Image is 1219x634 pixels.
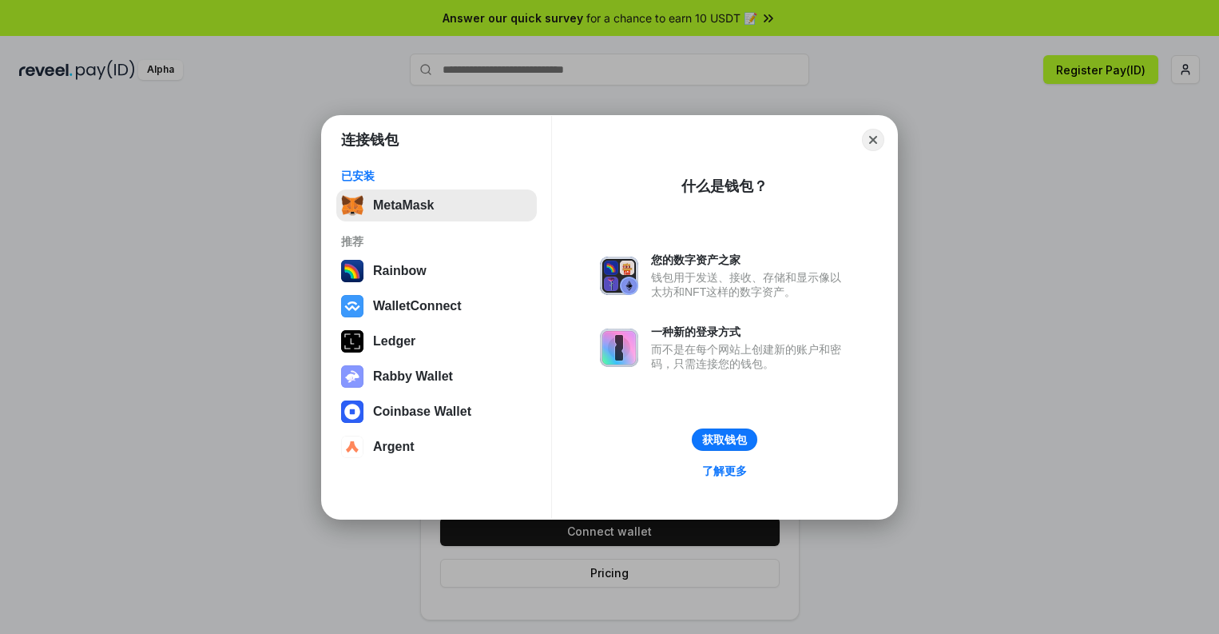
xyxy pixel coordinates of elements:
button: WalletConnect [336,290,537,322]
div: Argent [373,440,415,454]
button: Coinbase Wallet [336,396,537,428]
img: svg+xml,%3Csvg%20width%3D%22120%22%20height%3D%22120%22%20viewBox%3D%220%200%20120%20120%22%20fil... [341,260,363,282]
button: Ledger [336,325,537,357]
img: svg+xml,%3Csvg%20xmlns%3D%22http%3A%2F%2Fwww.w3.org%2F2000%2Fsvg%22%20width%3D%2228%22%20height%3... [341,330,363,353]
img: svg+xml,%3Csvg%20width%3D%2228%22%20height%3D%2228%22%20viewBox%3D%220%200%2028%2028%22%20fill%3D... [341,401,363,423]
div: WalletConnect [373,299,462,313]
button: Argent [336,431,537,463]
div: 了解更多 [702,464,747,478]
button: Close [862,129,884,151]
div: 一种新的登录方式 [651,325,849,339]
img: svg+xml,%3Csvg%20width%3D%2228%22%20height%3D%2228%22%20viewBox%3D%220%200%2028%2028%22%20fill%3D... [341,436,363,458]
div: 而不是在每个网站上创建新的账户和密码，只需连接您的钱包。 [651,342,849,371]
div: 获取钱包 [702,433,747,447]
div: Coinbase Wallet [373,405,471,419]
div: 已安装 [341,169,532,183]
div: 什么是钱包？ [681,177,768,196]
img: svg+xml,%3Csvg%20fill%3D%22none%22%20height%3D%2233%22%20viewBox%3D%220%200%2035%2033%22%20width%... [341,194,363,217]
button: MetaMask [336,189,537,221]
img: svg+xml,%3Csvg%20xmlns%3D%22http%3A%2F%2Fwww.w3.org%2F2000%2Fsvg%22%20fill%3D%22none%22%20viewBox... [341,365,363,388]
a: 了解更多 [693,461,756,481]
div: 推荐 [341,234,532,249]
img: svg+xml,%3Csvg%20xmlns%3D%22http%3A%2F%2Fwww.w3.org%2F2000%2Fsvg%22%20fill%3D%22none%22%20viewBox... [600,329,638,367]
h1: 连接钱包 [341,130,399,150]
img: svg+xml,%3Csvg%20xmlns%3D%22http%3A%2F%2Fwww.w3.org%2F2000%2Fsvg%22%20fill%3D%22none%22%20viewBox... [600,257,638,295]
div: Ledger [373,334,415,349]
img: svg+xml,%3Csvg%20width%3D%2228%22%20height%3D%2228%22%20viewBox%3D%220%200%2028%2028%22%20fill%3D... [341,295,363,317]
div: 您的数字资产之家 [651,253,849,267]
div: 钱包用于发送、接收、存储和显示像以太坊和NFT这样的数字资产。 [651,270,849,299]
div: Rainbow [373,264,427,278]
div: MetaMask [373,198,434,213]
button: Rainbow [336,255,537,287]
button: 获取钱包 [692,429,757,451]
button: Rabby Wallet [336,361,537,393]
div: Rabby Wallet [373,369,453,384]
